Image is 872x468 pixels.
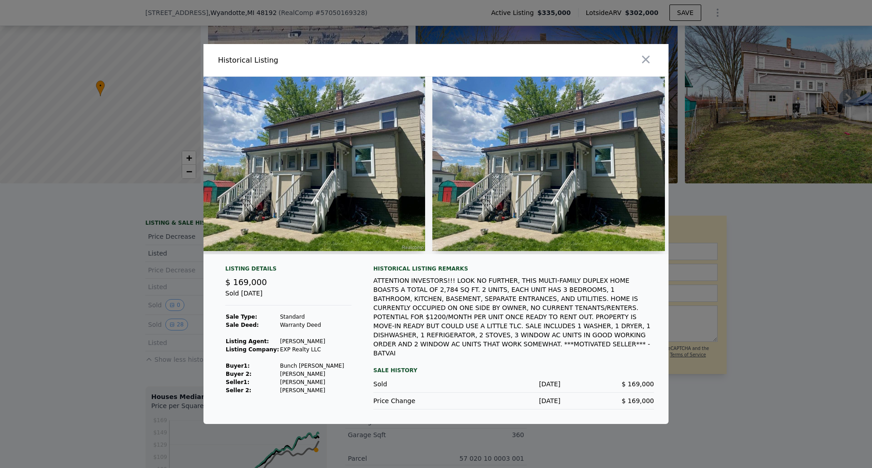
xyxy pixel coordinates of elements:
[373,276,654,358] div: ATTENTION INVESTORS!!! LOOK NO FURTHER, THIS MULTI-FAMILY DUPLEX HOME BOASTS A TOTAL OF 2,784 SQ ...
[467,379,560,389] div: [DATE]
[279,337,344,345] td: [PERSON_NAME]
[279,378,344,386] td: [PERSON_NAME]
[226,338,269,345] strong: Listing Agent:
[279,386,344,394] td: [PERSON_NAME]
[226,387,251,394] strong: Seller 2:
[226,371,252,377] strong: Buyer 2:
[226,322,259,328] strong: Sale Deed:
[225,277,267,287] span: $ 169,000
[225,265,352,276] div: Listing Details
[193,77,425,251] img: Property Img
[373,365,654,376] div: Sale History
[279,362,344,370] td: Bunch [PERSON_NAME]
[373,265,654,272] div: Historical Listing remarks
[225,289,352,305] div: Sold [DATE]
[432,77,665,251] img: Property Img
[373,396,467,405] div: Price Change
[467,396,560,405] div: [DATE]
[622,380,654,388] span: $ 169,000
[373,379,467,389] div: Sold
[226,346,279,353] strong: Listing Company:
[279,321,344,329] td: Warranty Deed
[622,397,654,404] span: $ 169,000
[226,314,257,320] strong: Sale Type:
[279,313,344,321] td: Standard
[226,379,249,385] strong: Seller 1 :
[279,345,344,354] td: EXP Realty LLC
[226,363,250,369] strong: Buyer 1 :
[279,370,344,378] td: [PERSON_NAME]
[218,55,432,66] div: Historical Listing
